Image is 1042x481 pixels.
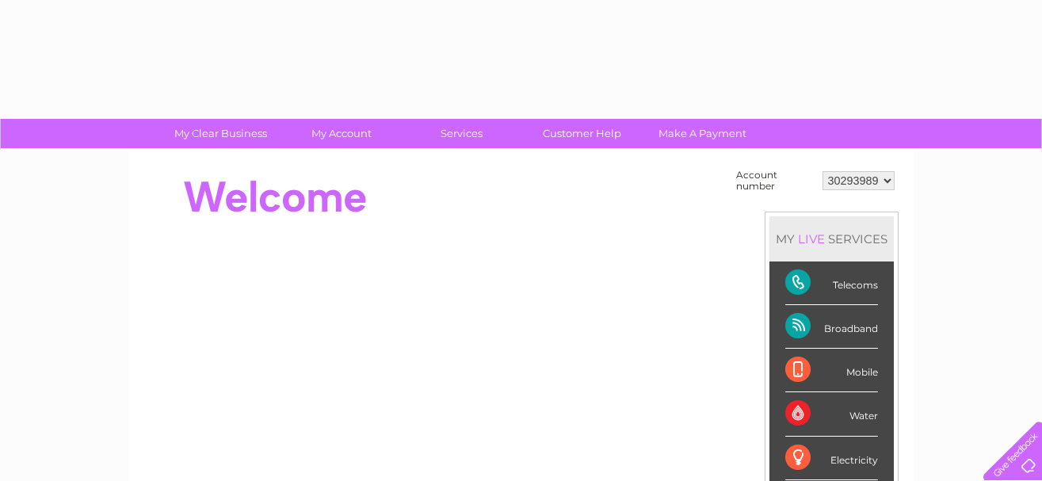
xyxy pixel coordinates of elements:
td: Account number [732,166,819,196]
div: LIVE [795,231,828,246]
div: Broadband [785,305,878,349]
a: My Account [276,119,406,148]
a: Services [396,119,527,148]
a: Customer Help [517,119,647,148]
div: Mobile [785,349,878,392]
div: Electricity [785,437,878,480]
a: My Clear Business [155,119,286,148]
div: Telecoms [785,261,878,305]
div: Water [785,392,878,436]
a: Make A Payment [637,119,768,148]
div: MY SERVICES [769,216,894,261]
